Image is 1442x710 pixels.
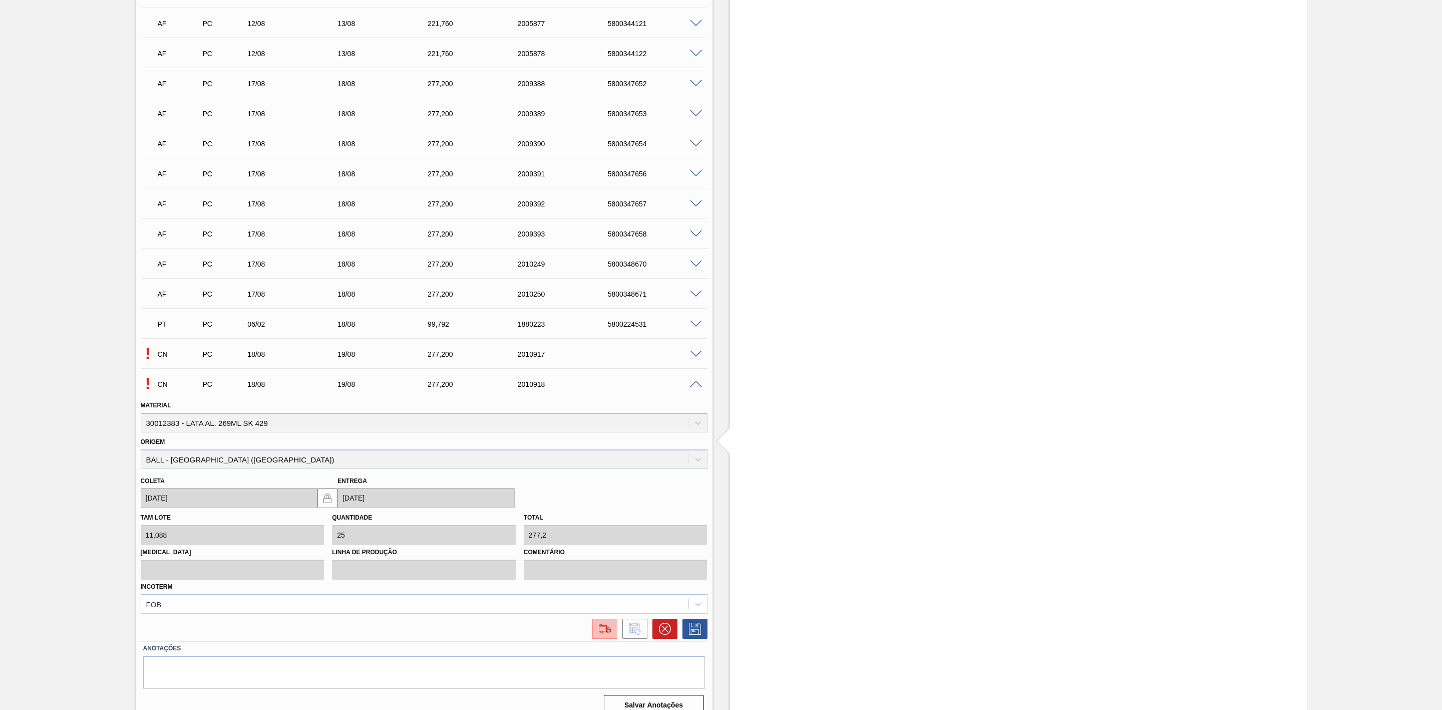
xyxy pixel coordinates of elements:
div: 2005877 [515,20,619,28]
div: 2010249 [515,260,619,268]
p: AF [158,110,202,118]
div: Informar alteração no pedido [617,619,647,639]
div: 18/08/2025 [245,350,348,358]
div: 5800348670 [605,260,709,268]
div: Aguardando Faturamento [155,133,205,155]
div: 221,760 [425,20,529,28]
button: locked [317,488,337,508]
div: 18/08/2025 [335,170,439,178]
div: Aguardando Faturamento [155,253,205,275]
div: 277,200 [425,200,529,208]
div: 277,200 [425,380,529,388]
label: Quantidade [332,514,372,521]
div: 18/08/2025 [335,230,439,238]
div: 99,792 [425,320,529,328]
div: 5800347652 [605,80,709,88]
div: Aguardando Faturamento [155,283,205,305]
label: Coleta [141,478,165,485]
p: AF [158,20,202,28]
div: 5800347654 [605,140,709,148]
label: Anotações [143,641,705,656]
div: 06/02/2025 [245,320,348,328]
p: AF [158,290,202,298]
label: Tam lote [141,514,171,521]
div: Pedido em Trânsito [155,313,205,335]
div: Pedido de Compra [200,110,249,118]
div: 221,760 [425,50,529,58]
p: CN [158,350,202,358]
p: Composição de Carga pendente de aceite [141,344,155,363]
label: Linha de Produção [332,545,516,560]
div: 5800344121 [605,20,709,28]
div: 17/08/2025 [245,170,348,178]
div: 5800347657 [605,200,709,208]
label: [MEDICAL_DATA] [141,545,324,560]
div: Aguardando Faturamento [155,73,205,95]
div: Aguardando Faturamento [155,223,205,245]
div: 17/08/2025 [245,200,348,208]
div: 17/08/2025 [245,290,348,298]
label: Material [141,402,171,409]
div: Pedido de Compra [200,140,249,148]
p: AF [158,50,202,58]
label: Comentário [524,545,707,560]
div: 2010918 [515,380,619,388]
div: 277,200 [425,80,529,88]
p: Composição de Carga pendente de aceite [141,374,155,393]
div: 2005878 [515,50,619,58]
div: Pedido de Compra [200,290,249,298]
div: Aguardando Faturamento [155,43,205,65]
div: 17/08/2025 [245,140,348,148]
div: 12/08/2025 [245,50,348,58]
div: 13/08/2025 [335,50,439,58]
div: 17/08/2025 [245,260,348,268]
div: 18/08/2025 [335,200,439,208]
div: 5800347653 [605,110,709,118]
div: 12/08/2025 [245,20,348,28]
div: 277,200 [425,230,529,238]
div: Pedido de Compra [200,20,249,28]
label: Incoterm [141,583,173,590]
div: 1880223 [515,320,619,328]
div: Pedido de Compra [200,380,249,388]
div: 2009390 [515,140,619,148]
label: Origem [141,438,165,445]
div: 19/08/2025 [335,350,439,358]
div: Pedido de Compra [200,260,249,268]
div: 19/08/2025 [335,380,439,388]
input: dd/mm/yyyy [141,488,318,508]
div: 2010250 [515,290,619,298]
div: 5800347656 [605,170,709,178]
div: 277,200 [425,350,529,358]
div: 2009391 [515,170,619,178]
div: 2010917 [515,350,619,358]
p: AF [158,260,202,268]
div: 277,200 [425,170,529,178]
p: AF [158,140,202,148]
label: Entrega [337,478,367,485]
div: 2009389 [515,110,619,118]
div: 17/08/2025 [245,230,348,238]
p: AF [158,200,202,208]
div: 2009393 [515,230,619,238]
div: Salvar Pedido [677,619,707,639]
div: 18/08/2025 [335,290,439,298]
p: AF [158,230,202,238]
div: Pedido de Compra [200,200,249,208]
div: 13/08/2025 [335,20,439,28]
div: Pedido de Compra [200,80,249,88]
div: 17/08/2025 [245,110,348,118]
div: 18/08/2025 [335,110,439,118]
div: 277,200 [425,110,529,118]
div: Aguardando Faturamento [155,13,205,35]
div: Aguardando Faturamento [155,163,205,185]
div: Pedido de Compra [200,350,249,358]
div: 5800224531 [605,320,709,328]
img: locked [321,492,333,504]
div: 5800348671 [605,290,709,298]
div: 277,200 [425,260,529,268]
div: Pedido de Compra [200,170,249,178]
div: Composição de Carga em Negociação [155,373,205,395]
div: FOB [146,600,162,608]
div: Aguardando Faturamento [155,103,205,125]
